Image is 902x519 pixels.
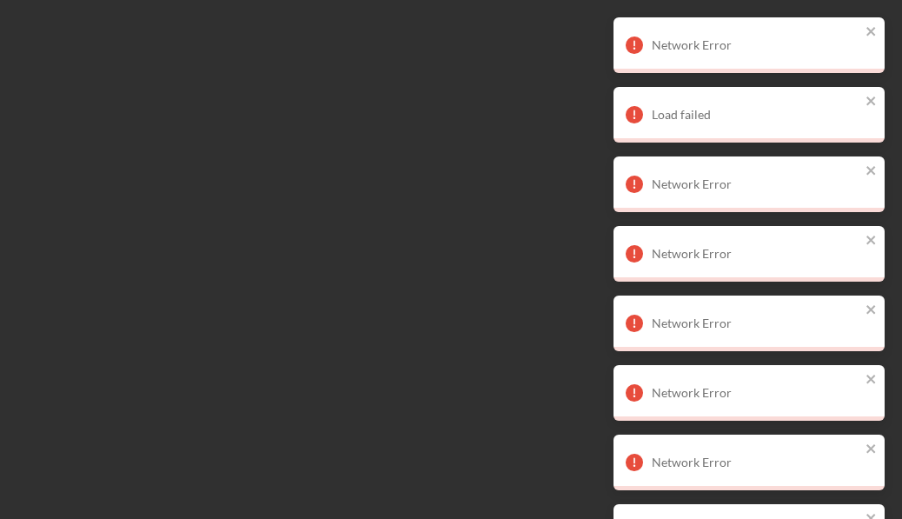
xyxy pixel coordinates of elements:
[652,108,860,122] div: Load failed
[652,38,860,52] div: Network Error
[866,163,878,180] button: close
[866,303,878,319] button: close
[652,177,860,191] div: Network Error
[866,24,878,41] button: close
[866,372,878,389] button: close
[652,316,860,330] div: Network Error
[652,386,860,400] div: Network Error
[866,233,878,250] button: close
[652,456,860,469] div: Network Error
[866,94,878,110] button: close
[652,247,860,261] div: Network Error
[866,442,878,458] button: close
